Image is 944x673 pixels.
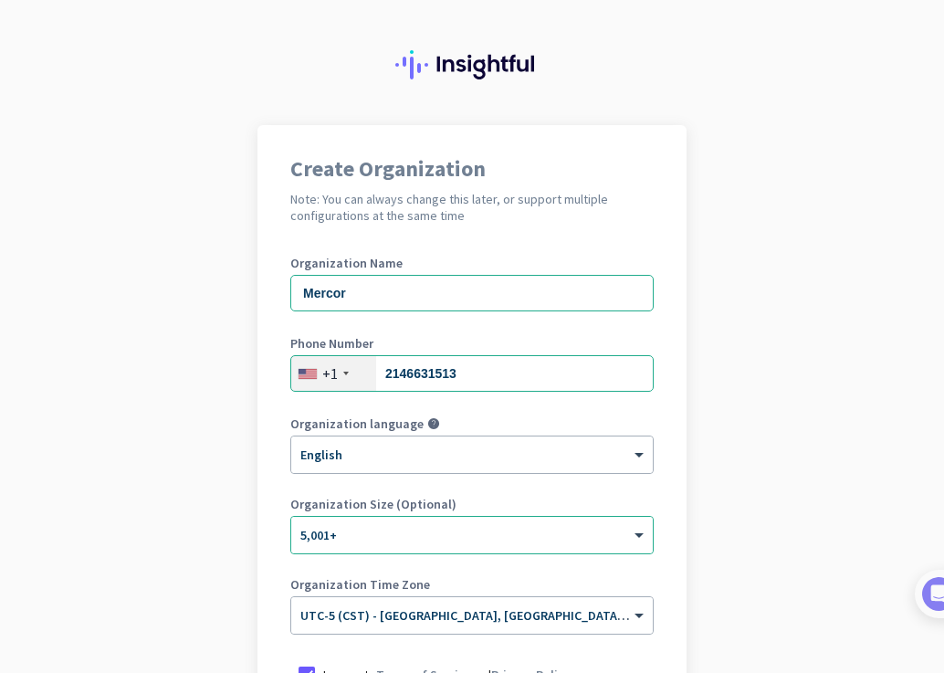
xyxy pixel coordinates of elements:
[395,50,549,79] img: Insightful
[290,275,654,311] input: What is the name of your organization?
[290,498,654,510] label: Organization Size (Optional)
[290,257,654,269] label: Organization Name
[427,417,440,430] i: help
[290,158,654,180] h1: Create Organization
[322,364,338,383] div: +1
[290,355,654,392] input: 201-555-0123
[290,191,654,224] h2: Note: You can always change this later, or support multiple configurations at the same time
[290,337,654,350] label: Phone Number
[290,417,424,430] label: Organization language
[290,578,654,591] label: Organization Time Zone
